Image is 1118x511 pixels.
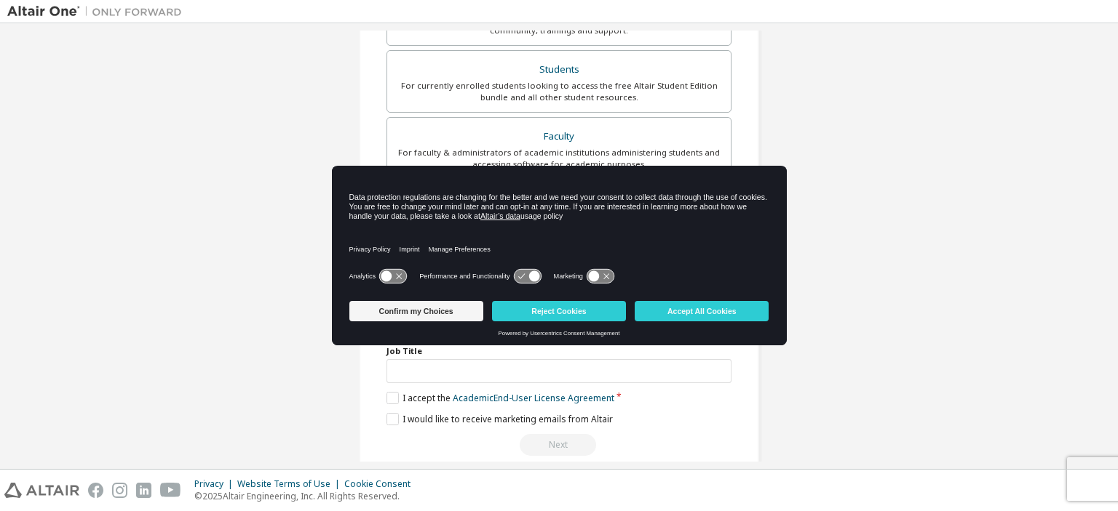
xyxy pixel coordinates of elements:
[136,483,151,498] img: linkedin.svg
[386,392,614,404] label: I accept the
[7,4,189,19] img: Altair One
[386,434,732,456] div: Read and acccept EULA to continue
[396,60,722,80] div: Students
[112,483,127,498] img: instagram.svg
[237,478,344,490] div: Website Terms of Use
[396,147,722,170] div: For faculty & administrators of academic institutions administering students and accessing softwa...
[453,392,614,404] a: Academic End-User License Agreement
[88,483,103,498] img: facebook.svg
[194,490,419,502] p: © 2025 Altair Engineering, Inc. All Rights Reserved.
[4,483,79,498] img: altair_logo.svg
[194,478,237,490] div: Privacy
[386,345,732,357] label: Job Title
[386,413,613,425] label: I would like to receive marketing emails from Altair
[396,80,722,103] div: For currently enrolled students looking to access the free Altair Student Edition bundle and all ...
[160,483,181,498] img: youtube.svg
[344,478,419,490] div: Cookie Consent
[396,126,722,147] div: Faculty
